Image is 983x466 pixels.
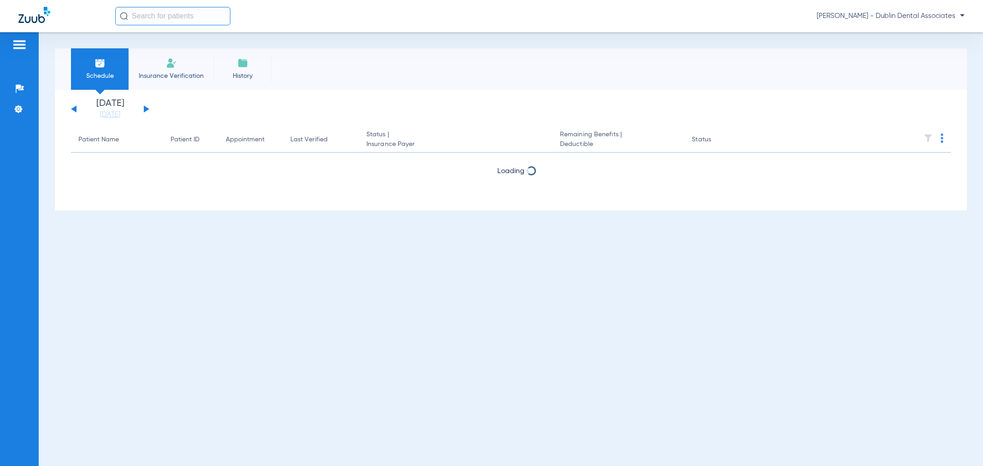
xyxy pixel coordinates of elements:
img: Manual Insurance Verification [166,58,177,69]
div: Last Verified [290,135,352,145]
img: History [237,58,248,69]
span: Deductible [560,140,677,149]
span: Loading [497,192,524,199]
div: Patient ID [171,135,211,145]
span: Schedule [78,71,122,81]
span: Insurance Payer [366,140,545,149]
input: Search for patients [115,7,230,25]
img: filter.svg [924,134,933,143]
a: [DATE] [82,110,138,119]
div: Last Verified [290,135,328,145]
th: Status | [359,127,553,153]
img: group-dot-blue.svg [941,134,943,143]
span: History [221,71,265,81]
img: Schedule [94,58,106,69]
img: Zuub Logo [18,7,50,23]
li: [DATE] [82,99,138,119]
div: Patient Name [78,135,119,145]
img: hamburger-icon [12,39,27,50]
th: Status [684,127,747,153]
div: Patient Name [78,135,156,145]
img: Search Icon [120,12,128,20]
span: Insurance Verification [135,71,207,81]
div: Patient ID [171,135,200,145]
div: Appointment [226,135,276,145]
div: Appointment [226,135,265,145]
span: Loading [497,168,524,175]
span: [PERSON_NAME] - Dublin Dental Associates [817,12,965,21]
th: Remaining Benefits | [553,127,684,153]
